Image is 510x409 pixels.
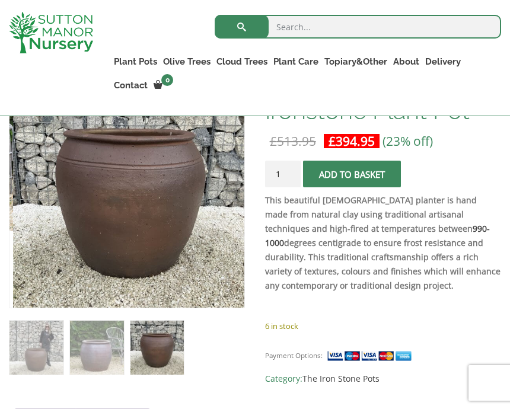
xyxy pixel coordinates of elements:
[9,321,63,375] img: The Da Nang 70 Ironstone Plant Pot
[111,77,151,94] a: Contact
[265,351,323,360] small: Payment Options:
[270,133,277,149] span: £
[130,321,184,375] img: The Da Nang 70 Ironstone Plant Pot - Image 3
[270,133,316,149] bdi: 513.95
[9,12,93,53] img: logo
[160,53,213,70] a: Olive Trees
[265,372,501,386] span: Category:
[265,319,501,333] p: 6 in stock
[161,74,173,86] span: 0
[329,133,336,149] span: £
[302,373,380,384] a: The Iron Stone Pots
[329,133,375,149] bdi: 394.95
[303,161,401,187] button: Add to basket
[70,321,124,375] img: The Da Nang 70 Ironstone Plant Pot - Image 2
[151,77,177,94] a: 0
[390,53,422,70] a: About
[111,53,160,70] a: Plant Pots
[265,161,301,187] input: Product quantity
[327,350,416,362] img: payment supported
[383,133,433,149] span: (23% off)
[265,74,501,123] h1: The Da Nang 70 Ironstone Plant Pot
[422,53,464,70] a: Delivery
[213,53,270,70] a: Cloud Trees
[215,15,501,39] input: Search...
[265,194,501,291] strong: This beautiful [DEMOGRAPHIC_DATA] planter is hand made from natural clay using traditional artisa...
[270,53,321,70] a: Plant Care
[321,53,390,70] a: Topiary&Other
